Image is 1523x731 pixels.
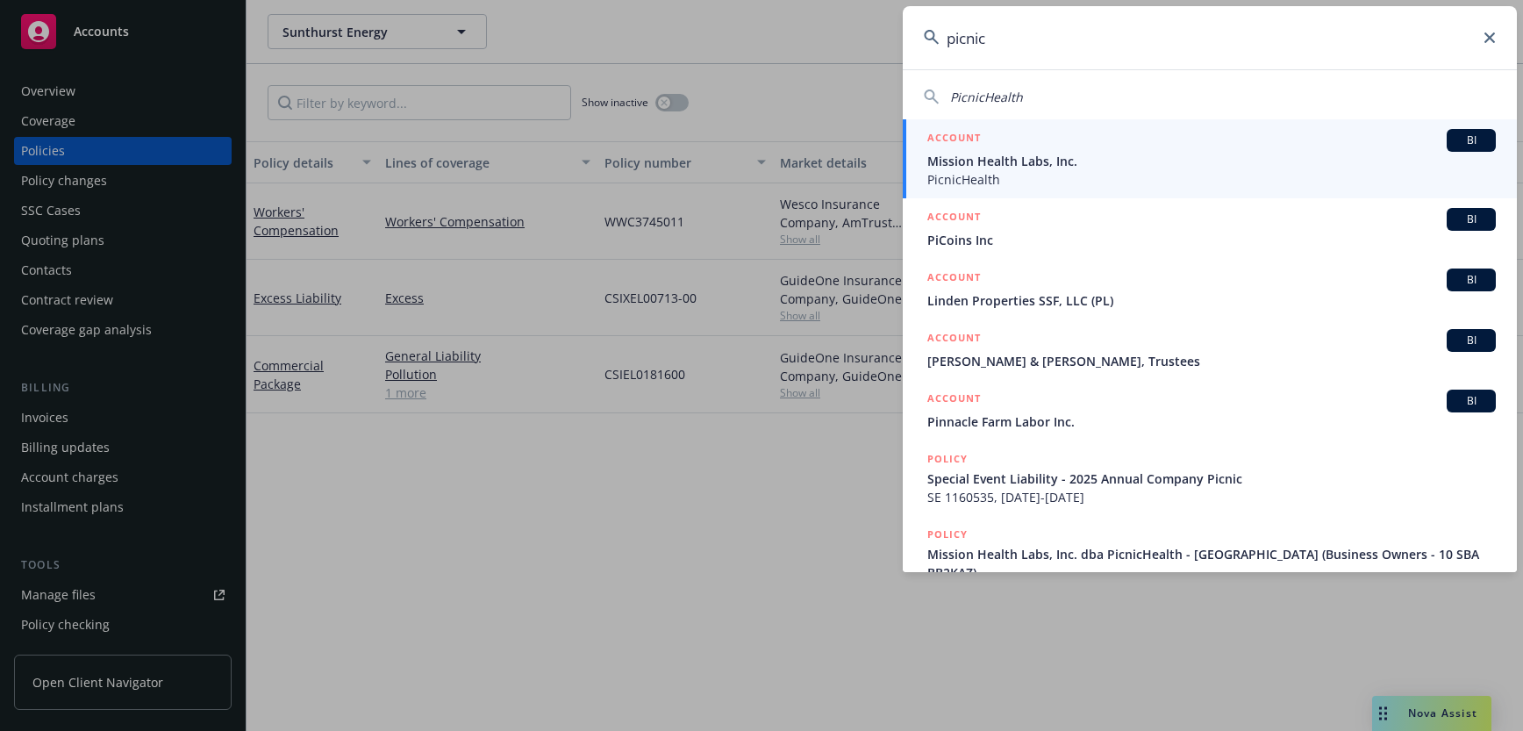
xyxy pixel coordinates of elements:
h5: ACCOUNT [927,390,981,411]
a: ACCOUNTBIMission Health Labs, Inc.PicnicHealth [903,119,1517,198]
a: ACCOUNTBIPiCoins Inc [903,198,1517,259]
h5: ACCOUNT [927,129,981,150]
span: BI [1454,333,1489,348]
a: ACCOUNTBIPinnacle Farm Labor Inc. [903,380,1517,441]
span: Special Event Liability - 2025 Annual Company Picnic [927,469,1496,488]
h5: POLICY [927,450,968,468]
a: ACCOUNTBILinden Properties SSF, LLC (PL) [903,259,1517,319]
span: PicnicHealth [927,170,1496,189]
h5: ACCOUNT [927,329,981,350]
h5: POLICY [927,526,968,543]
span: Pinnacle Farm Labor Inc. [927,412,1496,431]
span: [PERSON_NAME] & [PERSON_NAME], Trustees [927,352,1496,370]
span: PicnicHealth [950,89,1023,105]
span: Mission Health Labs, Inc. dba PicnicHealth - [GEOGRAPHIC_DATA] (Business Owners - 10 SBA BB2KAZ) [927,545,1496,582]
span: BI [1454,393,1489,409]
span: BI [1454,272,1489,288]
span: PiCoins Inc [927,231,1496,249]
span: Linden Properties SSF, LLC (PL) [927,291,1496,310]
h5: ACCOUNT [927,269,981,290]
span: SE 1160535, [DATE]-[DATE] [927,488,1496,506]
h5: ACCOUNT [927,208,981,229]
span: BI [1454,211,1489,227]
input: Search... [903,6,1517,69]
span: Mission Health Labs, Inc. [927,152,1496,170]
a: POLICYMission Health Labs, Inc. dba PicnicHealth - [GEOGRAPHIC_DATA] (Business Owners - 10 SBA BB... [903,516,1517,610]
span: BI [1454,133,1489,148]
a: POLICYSpecial Event Liability - 2025 Annual Company PicnicSE 1160535, [DATE]-[DATE] [903,441,1517,516]
a: ACCOUNTBI[PERSON_NAME] & [PERSON_NAME], Trustees [903,319,1517,380]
